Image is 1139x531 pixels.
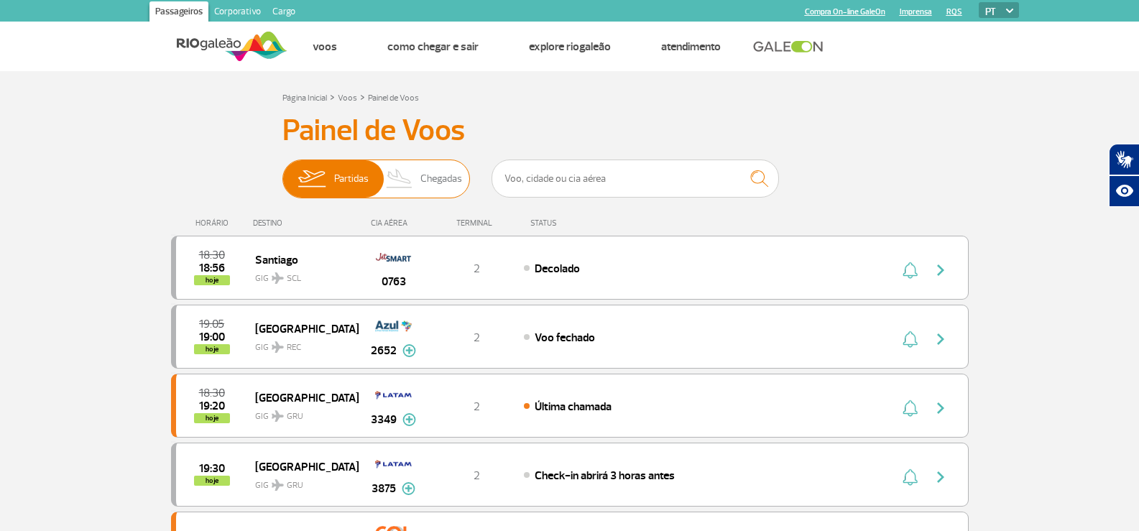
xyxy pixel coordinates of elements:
[535,400,612,414] span: Última chamada
[338,93,357,103] a: Voos
[272,479,284,491] img: destiny_airplane.svg
[194,344,230,354] span: hoje
[194,275,230,285] span: hoje
[371,411,397,428] span: 3349
[199,250,225,260] span: 2025-08-24 18:30:00
[523,218,640,228] div: STATUS
[272,410,284,422] img: destiny_airplane.svg
[1109,144,1139,207] div: Plugin de acessibilidade da Hand Talk.
[932,262,949,279] img: seta-direita-painel-voo.svg
[199,319,224,329] span: 2025-08-24 19:05:00
[805,7,885,17] a: Compra On-line GaleOn
[368,93,419,103] a: Painel de Voos
[289,160,334,198] img: slider-embarque
[149,1,208,24] a: Passageiros
[661,40,721,54] a: Atendimento
[255,471,347,492] span: GIG
[334,160,369,198] span: Partidas
[330,88,335,105] a: >
[267,1,301,24] a: Cargo
[535,331,595,345] span: Voo fechado
[360,88,365,105] a: >
[272,272,284,284] img: destiny_airplane.svg
[371,342,397,359] span: 2652
[474,262,480,276] span: 2
[287,410,303,423] span: GRU
[903,400,918,417] img: sino-painel-voo.svg
[282,113,857,149] h3: Painel de Voos
[199,332,225,342] span: 2025-08-24 19:00:55
[430,218,523,228] div: TERMINAL
[379,160,421,198] img: slider-desembarque
[255,250,347,269] span: Santiago
[199,463,225,474] span: 2025-08-24 19:30:00
[535,468,675,483] span: Check-in abrirá 3 horas antes
[199,401,225,411] span: 2025-08-24 19:20:00
[199,388,225,398] span: 2025-08-24 18:30:00
[1109,175,1139,207] button: Abrir recursos assistivos.
[387,40,479,54] a: Como chegar e sair
[903,331,918,348] img: sino-painel-voo.svg
[175,218,254,228] div: HORÁRIO
[208,1,267,24] a: Corporativo
[255,402,347,423] span: GIG
[255,457,347,476] span: [GEOGRAPHIC_DATA]
[255,388,347,407] span: [GEOGRAPHIC_DATA]
[287,479,303,492] span: GRU
[255,333,347,354] span: GIG
[420,160,462,198] span: Chegadas
[903,468,918,486] img: sino-painel-voo.svg
[474,331,480,345] span: 2
[932,331,949,348] img: seta-direita-painel-voo.svg
[492,160,779,198] input: Voo, cidade ou cia aérea
[946,7,962,17] a: RQS
[194,476,230,486] span: hoje
[402,344,416,357] img: mais-info-painel-voo.svg
[382,273,406,290] span: 0763
[194,413,230,423] span: hoje
[402,482,415,495] img: mais-info-painel-voo.svg
[529,40,611,54] a: Explore RIOgaleão
[1109,144,1139,175] button: Abrir tradutor de língua de sinais.
[287,272,301,285] span: SCL
[932,400,949,417] img: seta-direita-painel-voo.svg
[474,400,480,414] span: 2
[535,262,580,276] span: Decolado
[255,319,347,338] span: [GEOGRAPHIC_DATA]
[474,468,480,483] span: 2
[903,262,918,279] img: sino-painel-voo.svg
[358,218,430,228] div: CIA AÉREA
[402,413,416,426] img: mais-info-painel-voo.svg
[313,40,337,54] a: Voos
[287,341,301,354] span: REC
[932,468,949,486] img: seta-direita-painel-voo.svg
[272,341,284,353] img: destiny_airplane.svg
[253,218,358,228] div: DESTINO
[900,7,932,17] a: Imprensa
[199,263,225,273] span: 2025-08-24 18:56:00
[372,480,396,497] span: 3875
[255,264,347,285] span: GIG
[282,93,327,103] a: Página Inicial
